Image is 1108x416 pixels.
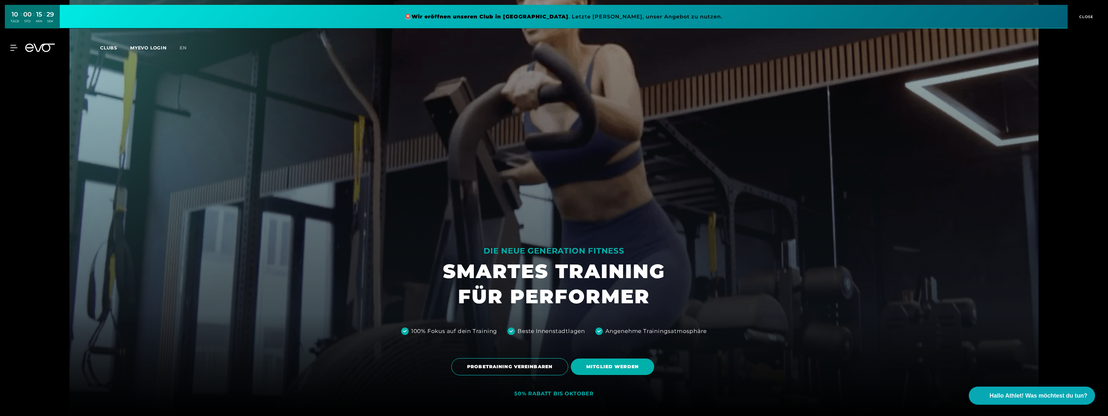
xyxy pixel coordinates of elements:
div: SEK [47,19,54,24]
div: : [21,10,22,27]
div: MIN [36,19,42,24]
span: en [180,45,187,51]
span: MITGLIED WERDEN [586,363,639,370]
div: STD [23,19,32,24]
a: MITGLIED WERDEN [571,354,657,380]
div: Angenehme Trainingsatmosphäre [605,327,707,336]
button: Hallo Athlet! Was möchtest du tun? [969,387,1095,405]
a: MYEVO LOGIN [130,45,167,51]
div: DIE NEUE GENERATION FITNESS [443,246,665,256]
div: : [44,10,45,27]
div: 29 [47,10,54,19]
div: 10 [11,10,19,19]
div: 15 [36,10,42,19]
a: PROBETRAINING VEREINBAREN [451,353,571,380]
a: Clubs [100,45,130,51]
h1: SMARTES TRAINING FÜR PERFORMER [443,259,665,309]
div: 00 [23,10,32,19]
button: CLOSE [1068,5,1103,28]
div: : [33,10,34,27]
div: TAGE [11,19,19,24]
a: en [180,44,194,52]
span: Hallo Athlet! Was möchtest du tun? [989,391,1087,400]
div: Beste Innenstadtlagen [517,327,585,336]
div: 50% RABATT BIS OKTOBER [514,390,594,397]
span: Clubs [100,45,117,51]
span: CLOSE [1078,14,1093,20]
div: 100% Fokus auf dein Training [411,327,497,336]
span: PROBETRAINING VEREINBAREN [467,363,552,370]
